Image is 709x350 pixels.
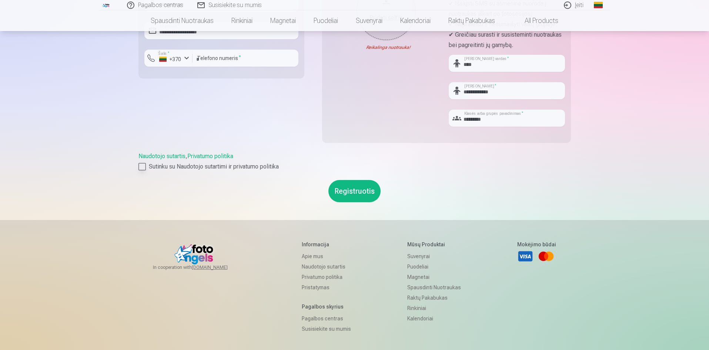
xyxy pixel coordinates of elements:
[142,10,223,31] a: Spausdinti nuotraukas
[159,56,181,63] div: +370
[138,153,185,160] a: Naudotojo sutartis
[328,44,444,50] div: Reikalinga nuotrauka!
[407,272,461,282] a: Magnetai
[407,313,461,324] a: Kalendoriai
[302,241,351,248] h5: Informacija
[153,264,245,270] span: In cooperation with
[391,10,439,31] a: Kalendoriai
[407,303,461,313] a: Rinkiniai
[144,50,193,67] button: Šalis*+370
[302,282,351,293] a: Pristatymas
[517,241,556,248] h5: Mokėjimo būdai
[449,30,565,50] p: ✔ Greičiau surasti ir susisteminti nuotraukas bei pagreitinti jų gamybą.
[302,324,351,334] a: Susisiekite su mumis
[138,152,571,171] div: ,
[538,248,554,264] a: Mastercard
[407,261,461,272] a: Puodeliai
[302,313,351,324] a: Pagalbos centras
[407,241,461,248] h5: Mūsų produktai
[328,180,381,202] button: Registruotis
[138,162,571,171] label: Sutinku su Naudotojo sutartimi ir privatumo politika
[504,10,567,31] a: All products
[517,248,534,264] a: Visa
[407,251,461,261] a: Suvenyrai
[407,282,461,293] a: Spausdinti nuotraukas
[302,303,351,310] h5: Pagalbos skyrius
[407,293,461,303] a: Raktų pakabukas
[302,251,351,261] a: Apie mus
[439,10,504,31] a: Raktų pakabukas
[261,10,305,31] a: Magnetai
[192,264,245,270] a: [DOMAIN_NAME]
[223,10,261,31] a: Rinkiniai
[305,10,347,31] a: Puodeliai
[302,261,351,272] a: Naudotojo sutartis
[187,153,233,160] a: Privatumo politika
[302,272,351,282] a: Privatumo politika
[102,3,110,7] img: /fa2
[156,51,171,56] label: Šalis
[347,10,391,31] a: Suvenyrai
